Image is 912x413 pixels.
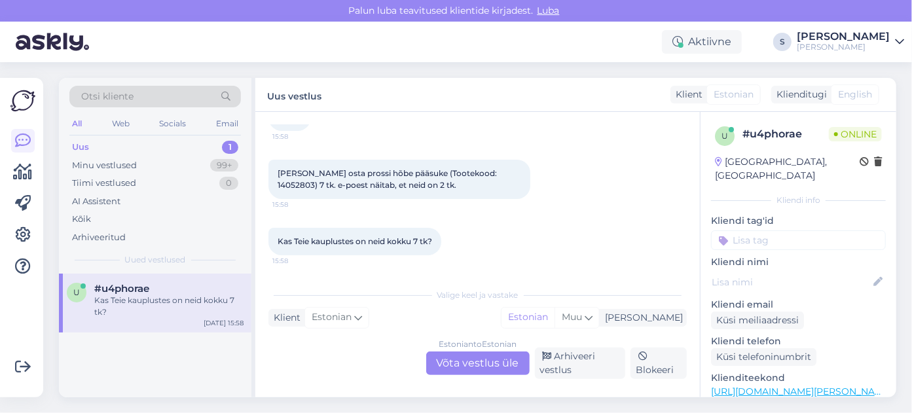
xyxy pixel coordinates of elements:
[69,115,84,132] div: All
[711,255,886,269] p: Kliendi nimi
[670,88,702,101] div: Klient
[222,141,238,154] div: 1
[502,308,555,327] div: Estonian
[711,298,886,312] p: Kliendi email
[72,213,91,226] div: Kõik
[10,88,35,113] img: Askly Logo
[711,214,886,228] p: Kliendi tag'id
[156,115,189,132] div: Socials
[662,30,742,54] div: Aktiivne
[268,311,301,325] div: Klient
[73,287,80,297] span: u
[721,131,728,141] span: u
[715,155,860,183] div: [GEOGRAPHIC_DATA], [GEOGRAPHIC_DATA]
[711,194,886,206] div: Kliendi info
[278,168,499,190] span: [PERSON_NAME] osta prossi hõbe pääsuke (Tootekood: 14052803) 7 tk. e-poest näitab, et neid on 2 tk.
[711,386,892,397] a: [URL][DOMAIN_NAME][PERSON_NAME]
[268,289,687,301] div: Valige keel ja vastake
[72,177,136,190] div: Tiimi vestlused
[272,132,321,141] span: 15:58
[562,311,582,323] span: Muu
[204,318,244,328] div: [DATE] 15:58
[534,5,564,16] span: Luba
[797,31,904,52] a: [PERSON_NAME][PERSON_NAME]
[94,283,149,295] span: #u4phorae
[742,126,829,142] div: # u4phorae
[426,351,530,375] div: Võta vestlus üle
[711,230,886,250] input: Lisa tag
[72,231,126,244] div: Arhiveeritud
[72,141,89,154] div: Uus
[829,127,882,141] span: Online
[711,371,886,385] p: Klienditeekond
[210,159,238,172] div: 99+
[312,310,352,325] span: Estonian
[72,195,120,208] div: AI Assistent
[711,334,886,348] p: Kliendi telefon
[600,311,683,325] div: [PERSON_NAME]
[272,256,321,266] span: 15:58
[81,90,134,103] span: Otsi kliente
[272,200,321,209] span: 15:58
[125,254,186,266] span: Uued vestlused
[771,88,827,101] div: Klienditugi
[109,115,132,132] div: Web
[714,88,754,101] span: Estonian
[213,115,241,132] div: Email
[797,42,890,52] div: [PERSON_NAME]
[630,348,687,379] div: Blokeeri
[838,88,872,101] span: English
[267,86,321,103] label: Uus vestlus
[711,348,816,366] div: Küsi telefoninumbrit
[439,338,517,350] div: Estonian to Estonian
[72,159,137,172] div: Minu vestlused
[797,31,890,42] div: [PERSON_NAME]
[712,275,871,289] input: Lisa nimi
[773,33,792,51] div: S
[94,295,244,318] div: Kas Teie kauplustes on neid kokku 7 tk?
[219,177,238,190] div: 0
[535,348,625,379] div: Arhiveeri vestlus
[711,312,804,329] div: Küsi meiliaadressi
[278,236,432,246] span: Kas Teie kauplustes on neid kokku 7 tk?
